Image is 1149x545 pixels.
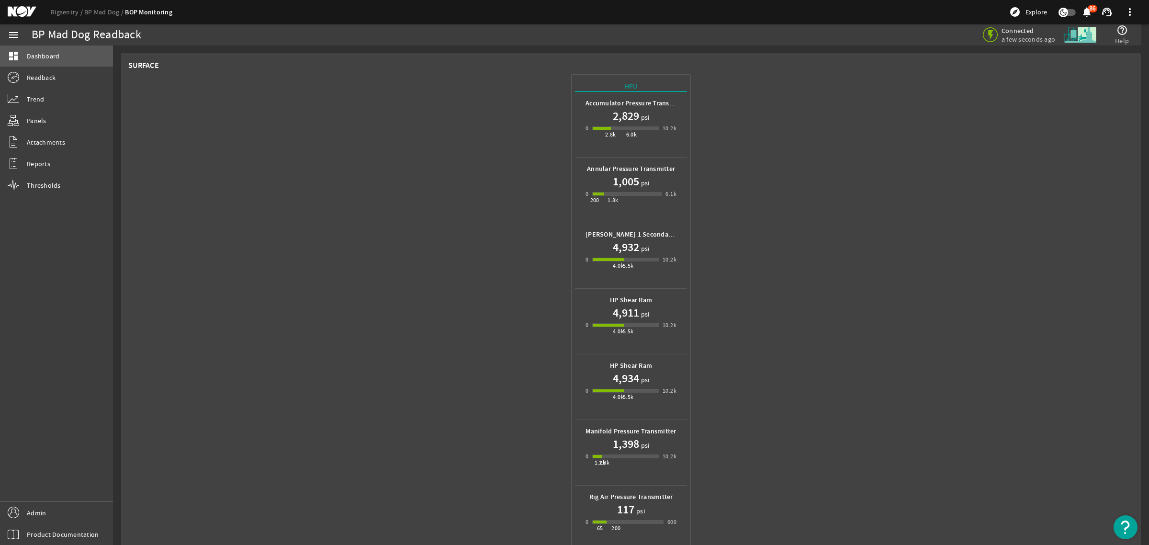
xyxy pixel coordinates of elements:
[1002,26,1055,35] span: Connected
[586,189,588,199] div: 0
[1101,6,1113,18] mat-icon: support_agent
[27,73,56,82] span: Readback
[27,94,44,104] span: Trend
[589,492,673,501] b: Rig Air Pressure Transmitter
[27,508,46,518] span: Admin
[586,452,588,461] div: 0
[84,8,125,16] a: BP Mad Dog
[1116,24,1128,36] mat-icon: help_outline
[590,195,599,205] div: 200
[611,523,620,533] div: 200
[613,239,639,255] h1: 4,932
[586,124,588,133] div: 0
[626,130,637,139] div: 6.0k
[1118,0,1141,23] button: more_vert
[613,436,639,452] h1: 1,398
[663,320,676,330] div: 10.2k
[586,517,588,527] div: 0
[613,371,639,386] h1: 4,934
[575,81,687,92] div: HPU
[1081,6,1093,18] mat-icon: notifications
[623,327,634,336] div: 5.5k
[27,116,46,125] span: Panels
[27,159,50,169] span: Reports
[663,386,676,396] div: 10.2k
[639,309,650,319] span: psi
[8,50,19,62] mat-icon: dashboard
[32,30,141,40] div: BP Mad Dog Readback
[1005,4,1051,20] button: Explore
[1114,515,1138,539] button: Open Resource Center
[613,392,624,402] div: 4.0k
[610,361,652,370] b: HP Shear Ram
[639,178,650,188] span: psi
[608,195,619,205] div: 1.8k
[597,523,603,533] div: 65
[613,174,639,189] h1: 1,005
[1115,36,1129,45] span: Help
[667,517,676,527] div: 600
[27,137,65,147] span: Attachments
[1081,7,1092,17] button: 86
[613,305,639,320] h1: 4,911
[125,8,172,17] a: BOP Monitoring
[639,375,650,385] span: psi
[663,452,676,461] div: 10.2k
[586,255,588,264] div: 0
[27,51,59,61] span: Dashboard
[617,502,634,517] h1: 117
[586,230,702,239] b: [PERSON_NAME] 1 Secondary Pressure
[8,29,19,41] mat-icon: menu
[639,441,650,450] span: psi
[586,386,588,396] div: 0
[623,261,634,271] div: 5.5k
[1002,35,1055,44] span: a few seconds ago
[613,261,624,271] div: 4.0k
[27,530,99,539] span: Product Documentation
[1009,6,1021,18] mat-icon: explore
[613,108,639,124] h1: 2,829
[1025,7,1047,17] span: Explore
[595,458,606,467] div: 1.2k
[1062,17,1098,53] img: Skid.svg
[587,164,675,173] b: Annular Pressure Transmitter
[51,8,84,16] a: Rigsentry
[586,320,588,330] div: 0
[663,255,676,264] div: 10.2k
[605,130,616,139] div: 2.8k
[586,427,676,436] b: Manifold Pressure Transmitter
[610,295,652,305] b: HP Shear Ram
[663,124,676,133] div: 10.2k
[639,113,650,122] span: psi
[599,458,610,467] div: 1.8k
[586,99,688,108] b: Accumulator Pressure Transmitter
[639,244,650,253] span: psi
[128,61,159,70] div: Surface
[623,392,634,402] div: 5.5k
[634,506,645,516] span: psi
[665,189,676,199] div: 6.1k
[27,181,61,190] span: Thresholds
[613,327,624,336] div: 4.0k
